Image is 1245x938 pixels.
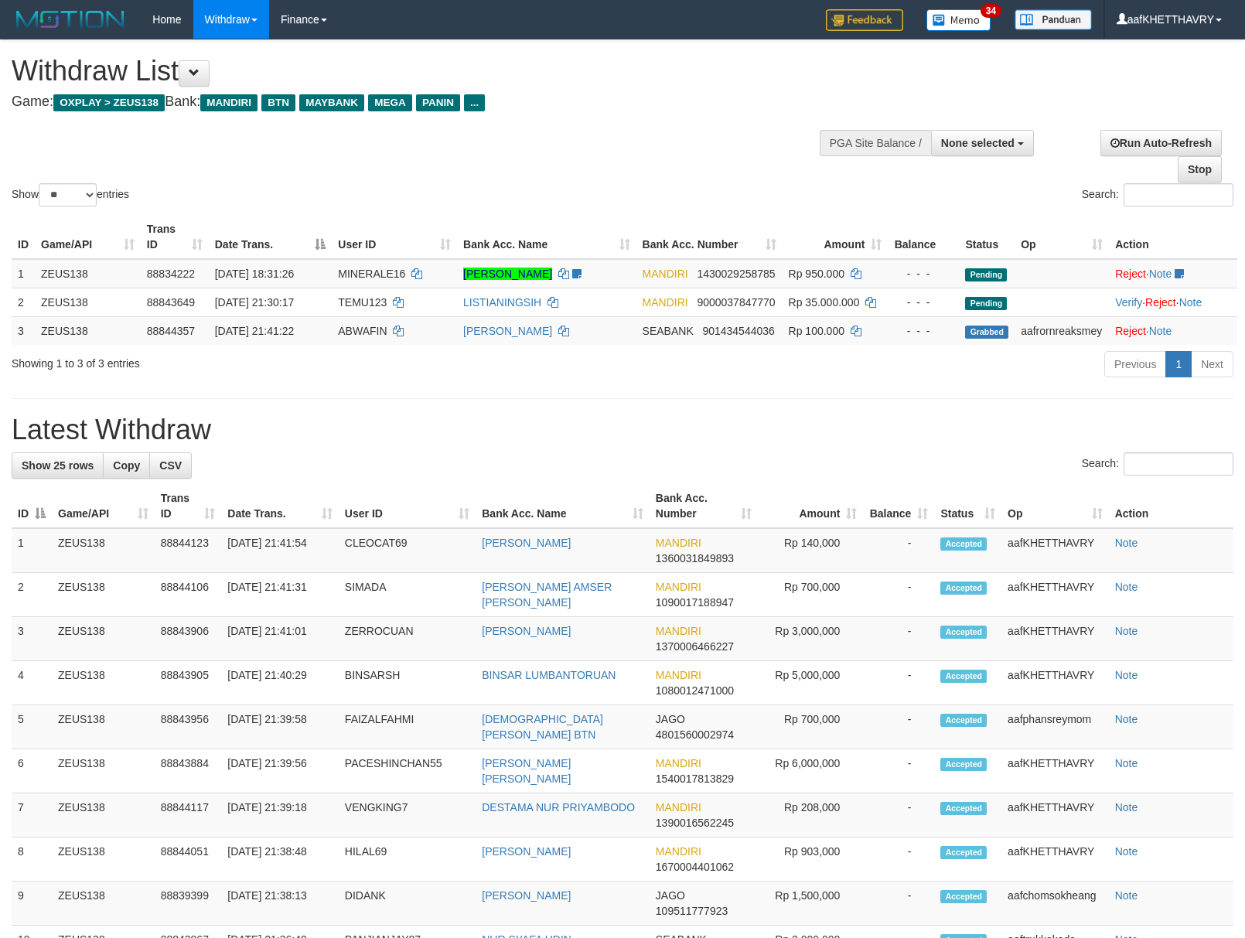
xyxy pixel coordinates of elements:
[12,661,52,705] td: 4
[940,846,987,859] span: Accepted
[965,297,1007,310] span: Pending
[155,573,222,617] td: 88844106
[52,749,155,793] td: ZEUS138
[35,215,141,259] th: Game/API: activate to sort column ascending
[52,793,155,837] td: ZEUS138
[1115,296,1142,309] a: Verify
[215,268,294,280] span: [DATE] 18:31:26
[221,882,339,926] td: [DATE] 21:38:13
[221,705,339,749] td: [DATE] 21:39:58
[888,215,959,259] th: Balance
[758,528,864,573] td: Rp 140,000
[1115,845,1138,858] a: Note
[221,617,339,661] td: [DATE] 21:41:01
[820,130,931,156] div: PGA Site Balance /
[940,582,987,595] span: Accepted
[12,484,52,528] th: ID: activate to sort column descending
[926,9,991,31] img: Button%20Memo.svg
[155,528,222,573] td: 88844123
[863,705,934,749] td: -
[1001,484,1109,528] th: Op: activate to sort column ascending
[155,837,222,882] td: 88844051
[221,793,339,837] td: [DATE] 21:39:18
[981,4,1001,18] span: 34
[656,905,728,917] span: Copy 109511777923 to clipboard
[656,773,734,785] span: Copy 1540017813829 to clipboard
[656,684,734,697] span: Copy 1080012471000 to clipboard
[149,452,192,479] a: CSV
[457,215,636,259] th: Bank Acc. Name: activate to sort column ascending
[463,325,552,337] a: [PERSON_NAME]
[1100,130,1222,156] a: Run Auto-Refresh
[643,268,688,280] span: MANDIRI
[221,484,339,528] th: Date Trans.: activate to sort column ascending
[261,94,295,111] span: BTN
[1109,316,1237,345] td: ·
[965,268,1007,281] span: Pending
[221,749,339,793] td: [DATE] 21:39:56
[1015,215,1109,259] th: Op: activate to sort column ascending
[200,94,258,111] span: MANDIRI
[894,323,953,339] div: - - -
[959,215,1015,259] th: Status
[656,728,734,741] span: Copy 4801560002974 to clipboard
[863,661,934,705] td: -
[52,617,155,661] td: ZEUS138
[643,325,694,337] span: SEABANK
[159,459,182,472] span: CSV
[863,617,934,661] td: -
[697,296,775,309] span: Copy 9000037847770 to clipboard
[22,459,94,472] span: Show 25 rows
[656,669,701,681] span: MANDIRI
[476,484,650,528] th: Bank Acc. Name: activate to sort column ascending
[1001,617,1109,661] td: aafKHETTHAVRY
[12,94,814,110] h4: Game: Bank:
[758,793,864,837] td: Rp 208,000
[368,94,412,111] span: MEGA
[1015,9,1092,30] img: panduan.png
[702,325,774,337] span: Copy 901434544036 to clipboard
[1115,325,1146,337] a: Reject
[332,215,457,259] th: User ID: activate to sort column ascending
[39,183,97,206] select: Showentries
[656,817,734,829] span: Copy 1390016562245 to clipboard
[482,713,603,741] a: [DEMOGRAPHIC_DATA][PERSON_NAME] BTN
[339,837,476,882] td: HILAL69
[656,640,734,653] span: Copy 1370006466227 to clipboard
[940,670,987,683] span: Accepted
[215,296,294,309] span: [DATE] 21:30:17
[758,573,864,617] td: Rp 700,000
[482,757,571,785] a: [PERSON_NAME] [PERSON_NAME]
[934,484,1001,528] th: Status: activate to sort column ascending
[339,749,476,793] td: PACESHINCHAN55
[1001,837,1109,882] td: aafKHETTHAVRY
[656,757,701,769] span: MANDIRI
[147,268,195,280] span: 88834222
[697,268,775,280] span: Copy 1430029258785 to clipboard
[12,183,129,206] label: Show entries
[12,215,35,259] th: ID
[339,528,476,573] td: CLEOCAT69
[339,793,476,837] td: VENGKING7
[53,94,165,111] span: OXPLAY > ZEUS138
[155,749,222,793] td: 88843884
[35,288,141,316] td: ZEUS138
[338,296,387,309] span: TEMU123
[650,484,758,528] th: Bank Acc. Number: activate to sort column ascending
[155,617,222,661] td: 88843906
[863,749,934,793] td: -
[656,596,734,609] span: Copy 1090017188947 to clipboard
[339,882,476,926] td: DIDANK
[1109,288,1237,316] td: · ·
[940,714,987,727] span: Accepted
[416,94,460,111] span: PANIN
[894,266,953,281] div: - - -
[209,215,333,259] th: Date Trans.: activate to sort column descending
[338,325,387,337] span: ABWAFIN
[940,537,987,551] span: Accepted
[482,845,571,858] a: [PERSON_NAME]
[1115,625,1138,637] a: Note
[155,484,222,528] th: Trans ID: activate to sort column ascending
[636,215,783,259] th: Bank Acc. Number: activate to sort column ascending
[1109,259,1237,288] td: ·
